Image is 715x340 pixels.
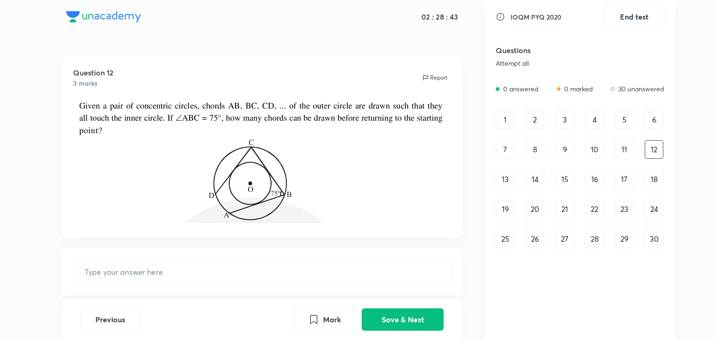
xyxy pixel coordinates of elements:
h5: Question 12 [73,67,114,78]
div: 22 [585,200,604,218]
div: 3 [555,110,574,129]
div: 23 [615,200,634,218]
div: 18 [645,170,663,189]
h6: 3 marks [73,78,114,88]
div: 28 [585,230,604,248]
div: 4 [585,110,604,129]
button: Mark [295,308,354,331]
div: 29 [615,230,634,248]
div: 1 [496,110,514,129]
div: 2 [526,110,544,129]
div: 7 [496,140,514,159]
div: 14 [526,170,544,189]
p: 30 unanswered [618,84,664,94]
div: 21 [555,200,574,218]
p: 0 answered [503,84,539,94]
div: 27 [555,230,574,248]
h6: IOQM PYQ 2020 [511,12,561,22]
div: 16 [585,170,604,189]
div: 11 [615,140,634,159]
div: 17 [615,170,634,189]
div: 15 [555,170,574,189]
button: Previous [81,308,140,331]
div: 19 [496,200,514,218]
h5: 43 [448,12,458,21]
div: 20 [526,200,544,218]
input: Type your answer here [74,260,451,284]
img: report icon [422,74,429,82]
div: 9 [555,140,574,159]
div: 8 [526,140,544,159]
div: 26 [526,230,544,248]
p: 0 marked [564,84,593,94]
div: 13 [496,170,514,189]
div: 5 [615,110,634,129]
button: Save & Next [362,308,444,331]
p: Report [430,74,447,82]
h5: 02 : [421,12,434,21]
div: 25 [496,230,514,248]
button: End test [605,6,664,28]
div: Attempt all [496,60,614,67]
div: 12 [645,140,663,159]
div: 6 [645,110,663,129]
div: 30 [645,230,663,248]
h5: Questions [496,45,614,56]
h5: 28 : [434,12,448,21]
div: 24 [645,200,663,218]
img: 20-08-25-09:20:03-AM [73,99,447,223]
div: 10 [585,140,604,159]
